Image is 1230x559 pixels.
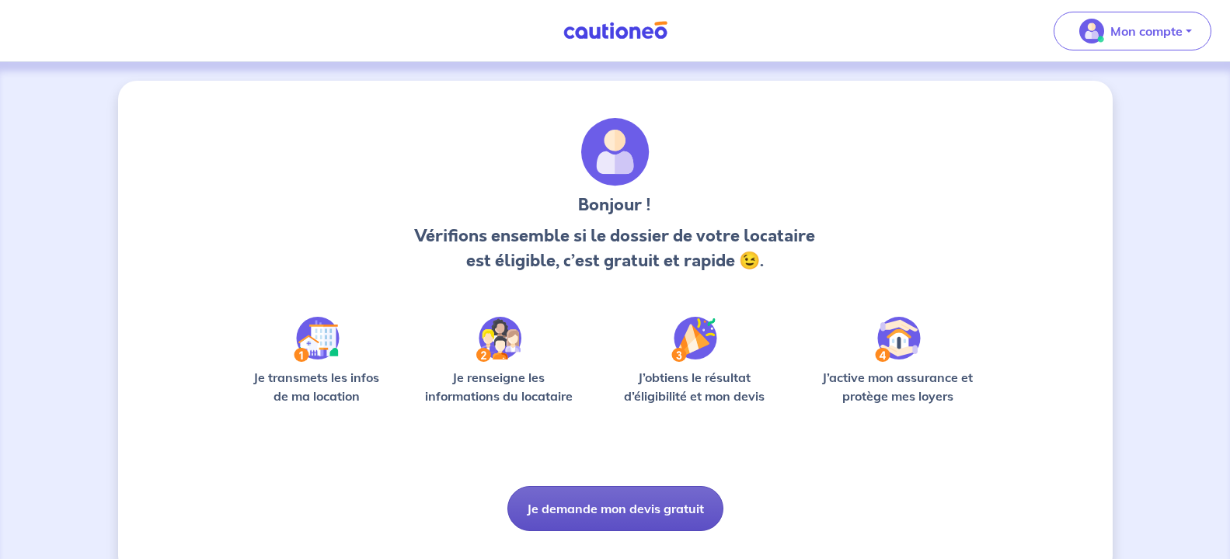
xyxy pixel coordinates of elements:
[581,118,650,186] img: archivate
[294,317,340,362] img: /static/90a569abe86eec82015bcaae536bd8e6/Step-1.svg
[410,193,820,217] h3: Bonjour !
[875,317,921,362] img: /static/bfff1cf634d835d9112899e6a3df1a5d/Step-4.svg
[671,317,717,362] img: /static/f3e743aab9439237c3e2196e4328bba9/Step-3.svg
[1110,22,1183,40] p: Mon compte
[1079,19,1104,43] img: illu_account_valid_menu.svg
[416,368,583,405] p: Je renseigne les informations du locataire
[507,486,723,531] button: Je demande mon devis gratuit
[476,317,521,362] img: /static/c0a346edaed446bb123850d2d04ad552/Step-2.svg
[807,368,988,405] p: J’active mon assurance et protège mes loyers
[1054,12,1211,50] button: illu_account_valid_menu.svgMon compte
[242,368,391,405] p: Je transmets les infos de ma location
[410,224,820,273] p: Vérifions ensemble si le dossier de votre locataire est éligible, c’est gratuit et rapide 😉.
[607,368,782,405] p: J’obtiens le résultat d’éligibilité et mon devis
[557,21,674,40] img: Cautioneo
